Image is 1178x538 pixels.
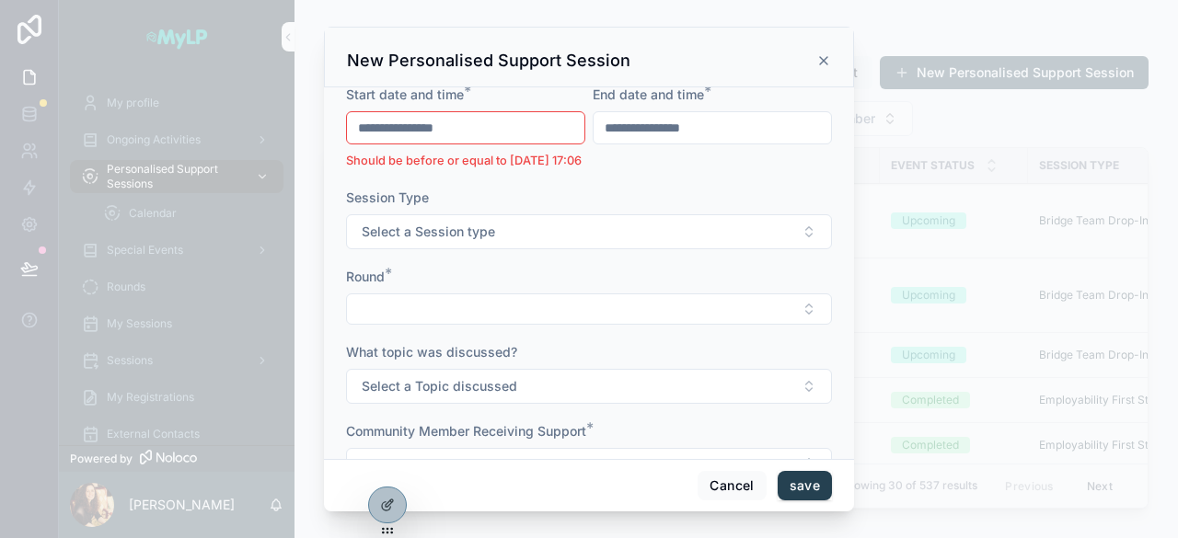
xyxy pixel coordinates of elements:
button: Select Button [346,293,832,325]
span: Select a Topic discussed [362,377,517,395]
span: End date and time [593,86,704,102]
span: What topic was discussed? [346,344,517,360]
span: Select a Session type [362,223,495,241]
span: Community Member Receiving Support [346,423,586,439]
button: Cancel [698,471,766,500]
span: Start date and time [346,86,464,102]
button: Select Button [346,214,832,249]
span: Round [346,269,385,284]
li: Should be before or equal to [DATE] 17:06 [346,152,585,170]
button: Select Button [346,448,832,479]
h3: New Personalised Support Session [347,50,630,72]
span: Session Type [346,189,429,205]
button: Select Button [346,369,832,404]
button: save [778,471,832,500]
